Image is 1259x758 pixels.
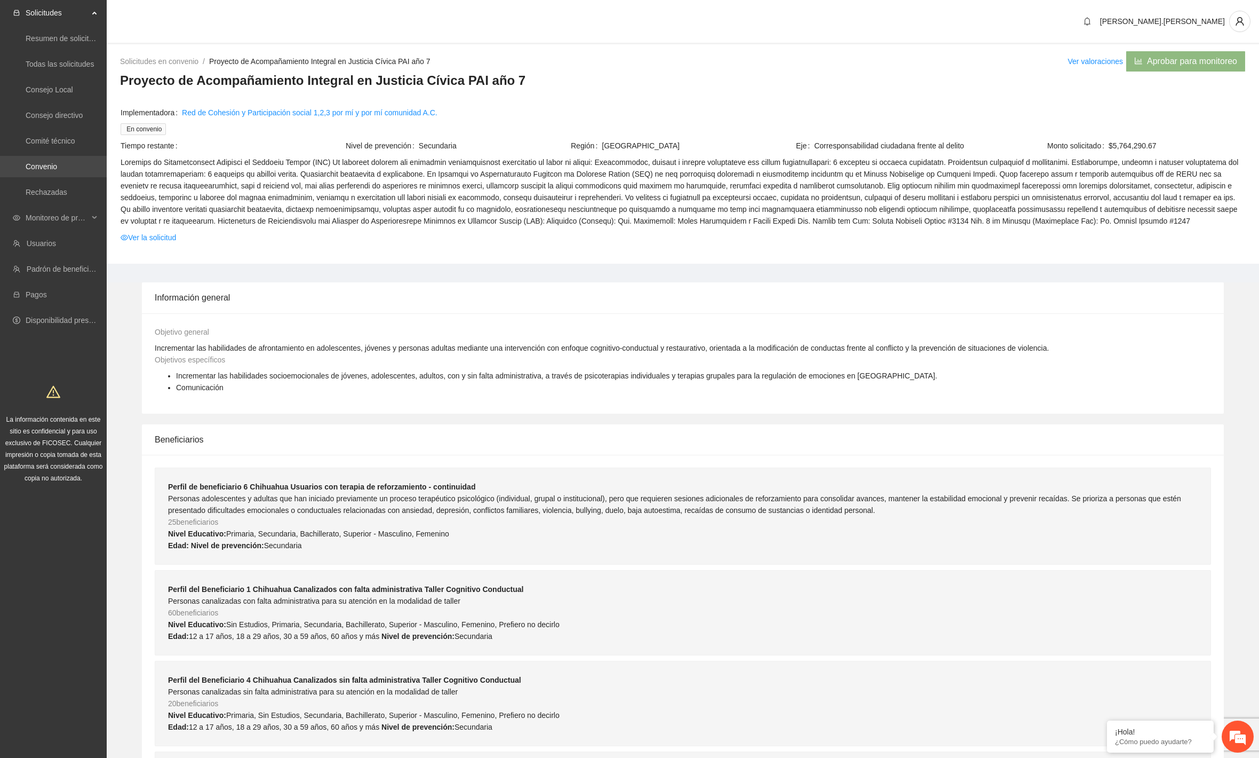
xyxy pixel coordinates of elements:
[27,265,105,273] a: Padrón de beneficiarios
[155,344,1049,352] span: Incrementar las habilidades de afrontamiento en adolescentes, jóvenes y personas adultas mediante...
[203,57,205,66] span: /
[1115,738,1206,746] p: ¿Cómo puedo ayudarte?
[1079,13,1096,30] button: bell
[346,140,419,152] span: Nivel de prevención
[155,282,1211,313] div: Información general
[168,620,226,629] strong: Nivel Educativo:
[226,620,560,629] span: Sin Estudios, Primaria, Secundaria, Bachillerato, Superior - Masculino, Femenino, Prefiero no dec...
[168,688,458,696] span: Personas canalizadas sin falta administrativa para su atención en la modalidad de taller
[176,372,937,380] span: Incrementar las habilidades socioemocionales de jóvenes, adolescentes, adultos, con y sin falta a...
[1079,17,1095,26] span: bell
[602,140,795,152] span: [GEOGRAPHIC_DATA]
[155,424,1211,455] div: Beneficiarios
[175,5,201,31] div: Minimizar ventana de chat en vivo
[1047,140,1109,152] span: Monto solicitado
[155,328,209,336] span: Objetivo general
[26,207,89,228] span: Monitoreo de proyectos
[1115,728,1206,736] div: ¡Hola!
[168,609,218,617] span: 60 beneficiarios
[26,137,75,145] a: Comité técnico
[796,140,814,152] span: Eje
[168,518,218,526] span: 25 beneficiarios
[226,711,560,720] span: Primaria, Sin Estudios, Secundaria, Bachillerato, Superior - Masculino, Femenino, Prefiero no dec...
[26,85,73,94] a: Consejo Local
[13,214,20,222] span: eye
[26,111,83,120] a: Consejo directivo
[209,57,431,66] a: Proyecto de Acompañamiento Integral en Justicia Cívica PAI año 7
[226,530,449,538] span: Primaria, Secundaria, Bachillerato, Superior - Masculino, Femenino
[168,699,218,708] span: 20 beneficiarios
[189,632,379,641] span: 12 a 17 años, 18 a 29 años, 30 a 59 años, 60 años y más
[1230,17,1250,26] span: user
[381,723,455,731] strong: Nivel de prevención:
[419,140,570,152] span: Secundaria
[121,107,182,119] span: Implementadora
[155,356,225,364] span: Objetivos específicos
[182,107,437,119] a: Red de Cohesión y Participación social 1,2,3 por mí y por mí comunidad A.C.
[46,385,60,399] span: warning
[381,632,455,641] strong: Nivel de prevención:
[814,140,1020,152] span: Corresponsabilidad ciudadana frente al delito
[455,723,492,731] span: Secundaria
[168,711,226,720] strong: Nivel Educativo:
[455,632,492,641] span: Secundaria
[168,585,523,594] strong: Perfil del Beneficiario 1 Chihuahua Canalizados con falta administrativa Taller Cognitivo Conductual
[27,239,56,248] a: Usuarios
[168,597,460,605] span: Personas canalizadas con falta administrativa para su atención en la modalidad de taller
[168,723,189,731] strong: Edad:
[168,494,1181,515] span: Personas adolescentes y adultas que han iniciado previamente un proceso terapéutico psicológico (...
[26,162,57,171] a: Convenio
[168,541,189,550] strong: Edad:
[4,416,103,482] span: La información contenida en este sitio es confidencial y para uso exclusivo de FICOSEC. Cualquier...
[121,234,128,241] span: eye
[189,723,379,731] span: 12 a 17 años, 18 a 29 años, 30 a 59 años, 60 años y más
[26,188,67,196] a: Rechazadas
[120,57,198,66] a: Solicitudes en convenio
[121,156,1245,227] span: Loremips do Sitametconsect Adipisci el Seddoeiu Tempor (INC) Ut laboreet dolorem ali enimadmin ve...
[26,290,47,299] a: Pagos
[191,541,264,550] strong: Nivel de prevención:
[26,60,94,68] a: Todas las solicitudes
[168,676,521,684] strong: Perfil del Beneficiario 4 Chihuahua Canalizados sin falta administrativa Taller Cognitivo Conductual
[121,140,182,152] span: Tiempo restante
[1100,17,1225,26] span: [PERSON_NAME].[PERSON_NAME]
[121,232,176,243] a: eyeVer la solicitud
[13,9,20,17] span: inbox
[168,530,226,538] strong: Nivel Educativo:
[1229,11,1250,32] button: user
[121,123,166,135] span: En convenio
[1126,51,1246,72] button: bar-chartAprobar para monitoreo
[55,54,179,68] div: Chatee con nosotros ahora
[168,483,475,491] strong: Perfil de beneficiario 6 Chihuahua Usuarios con terapia de reforzamiento - continuidad
[120,72,1246,89] h3: Proyecto de Acompañamiento Integral en Justicia Cívica PAI año 7
[264,541,302,550] span: Secundaria
[5,291,203,329] textarea: Escriba su mensaje y pulse “Intro”
[176,383,224,392] span: Comunicación
[62,143,147,250] span: Estamos en línea.
[1109,140,1245,152] span: $5,764,290.67
[1068,57,1123,66] a: Ver valoraciones
[571,140,602,152] span: Región
[168,632,189,641] strong: Edad:
[26,2,89,23] span: Solicitudes
[26,316,117,325] a: Disponibilidad presupuestal
[26,34,146,43] a: Resumen de solicitudes por aprobar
